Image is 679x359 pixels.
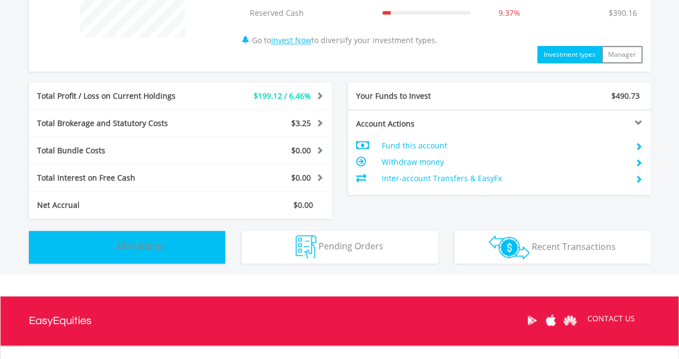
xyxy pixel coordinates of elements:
div: Total Brokerage and Statutory Costs [29,118,206,129]
td: 9.37% [476,2,543,24]
div: Net Accrual [29,200,206,211]
button: Recent Transactions [454,231,651,264]
a: EasyEquities [29,296,92,345]
img: pending_instructions-wht.png [296,235,316,259]
button: Pending Orders [242,231,438,264]
span: $199.12 / 6.46% [254,91,311,101]
span: Recent Transactions [532,240,616,252]
div: Total Bundle Costs [29,145,206,156]
span: $0.00 [291,145,311,155]
a: Google Play [522,303,542,337]
span: $0.00 [291,172,311,183]
span: $3.25 [291,118,311,128]
span: Pending Orders [319,240,383,252]
div: Account Actions [348,118,500,129]
span: $490.73 [611,91,640,101]
td: $390.16 [603,2,642,24]
div: Total Profit / Loss on Current Holdings [29,91,206,101]
div: Your Funds to Invest [348,91,500,101]
img: transactions-zar-wht.png [489,235,530,259]
button: All Holdings [29,231,225,264]
td: Withdraw money [381,154,626,170]
img: holdings-wht.png [90,235,113,259]
div: Total Interest on Free Cash [29,172,206,183]
a: Invest Now [271,35,311,45]
td: Reserved Cash [244,2,377,24]
span: All Holdings [116,240,164,252]
td: Fund this account [381,137,626,154]
a: CONTACT US [580,303,642,334]
a: Huawei [561,303,580,337]
button: Manager [602,46,642,63]
span: $0.00 [293,200,313,210]
a: Apple [542,303,561,337]
td: Inter-account Transfers & EasyFx [381,170,626,187]
button: Investment types [537,46,602,63]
